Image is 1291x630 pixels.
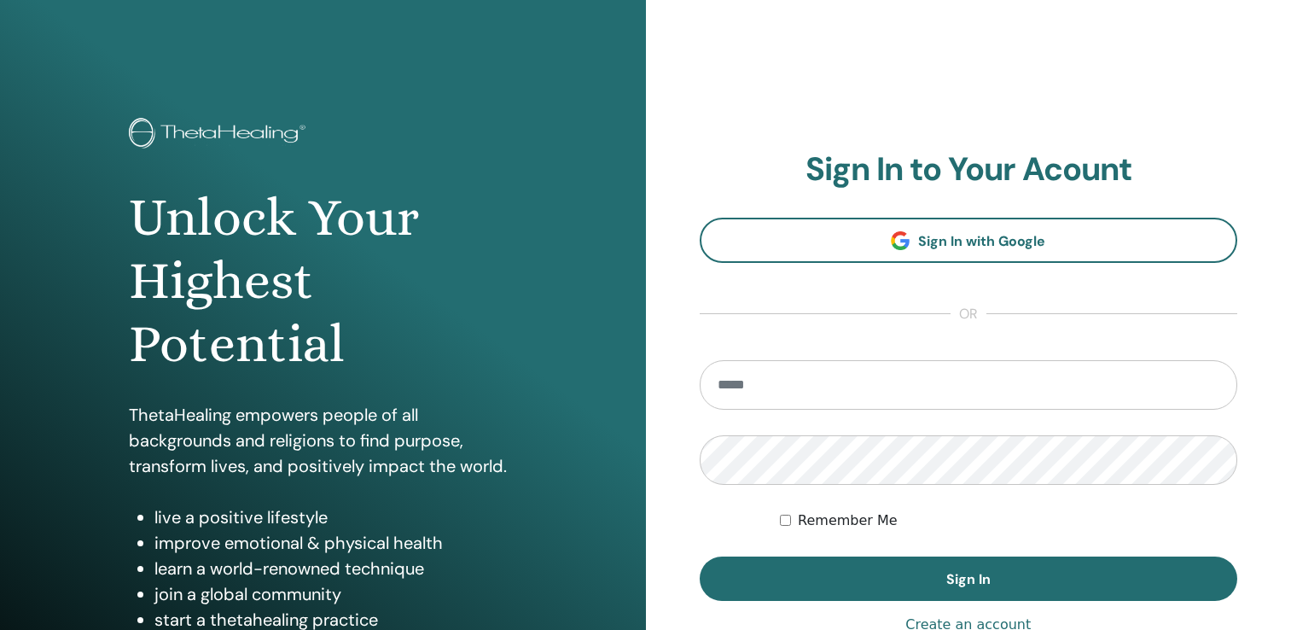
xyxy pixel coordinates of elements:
[154,556,516,581] li: learn a world-renowned technique
[780,510,1237,531] div: Keep me authenticated indefinitely or until I manually logout
[154,530,516,556] li: improve emotional & physical health
[700,150,1238,190] h2: Sign In to Your Acount
[154,581,516,607] li: join a global community
[154,505,516,530] li: live a positive lifestyle
[700,557,1238,601] button: Sign In
[129,186,516,376] h1: Unlock Your Highest Potential
[129,402,516,479] p: ThetaHealing empowers people of all backgrounds and religions to find purpose, transform lives, a...
[918,232,1045,250] span: Sign In with Google
[946,570,991,588] span: Sign In
[798,510,898,531] label: Remember Me
[700,218,1238,263] a: Sign In with Google
[951,304,986,324] span: or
